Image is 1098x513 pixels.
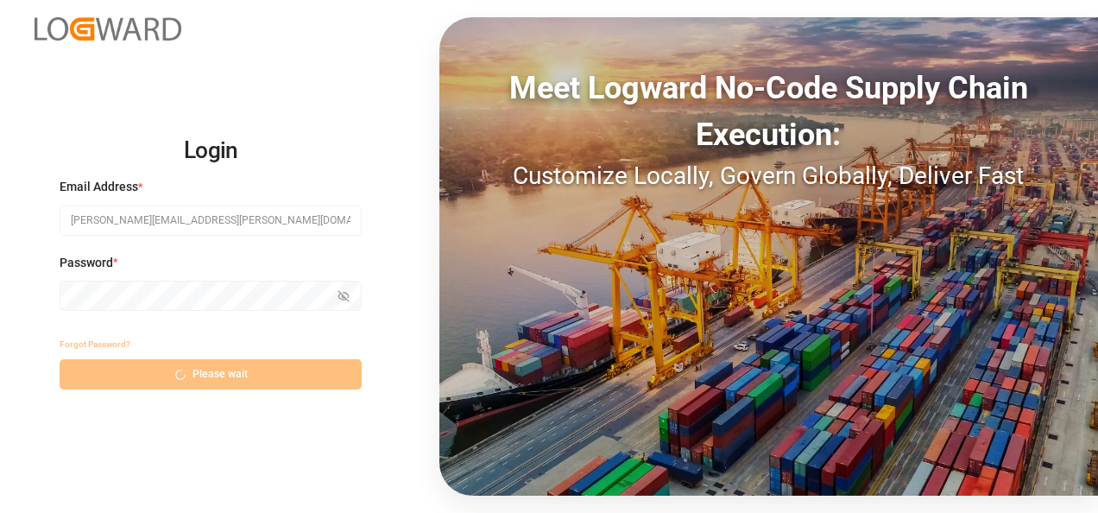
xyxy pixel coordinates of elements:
span: Email Address [60,178,138,196]
img: Logward_new_orange.png [35,17,181,41]
span: Password [60,254,113,272]
h2: Login [60,123,362,179]
div: Customize Locally, Govern Globally, Deliver Fast [439,158,1098,194]
div: Meet Logward No-Code Supply Chain Execution: [439,65,1098,158]
input: Enter your email [60,206,362,236]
